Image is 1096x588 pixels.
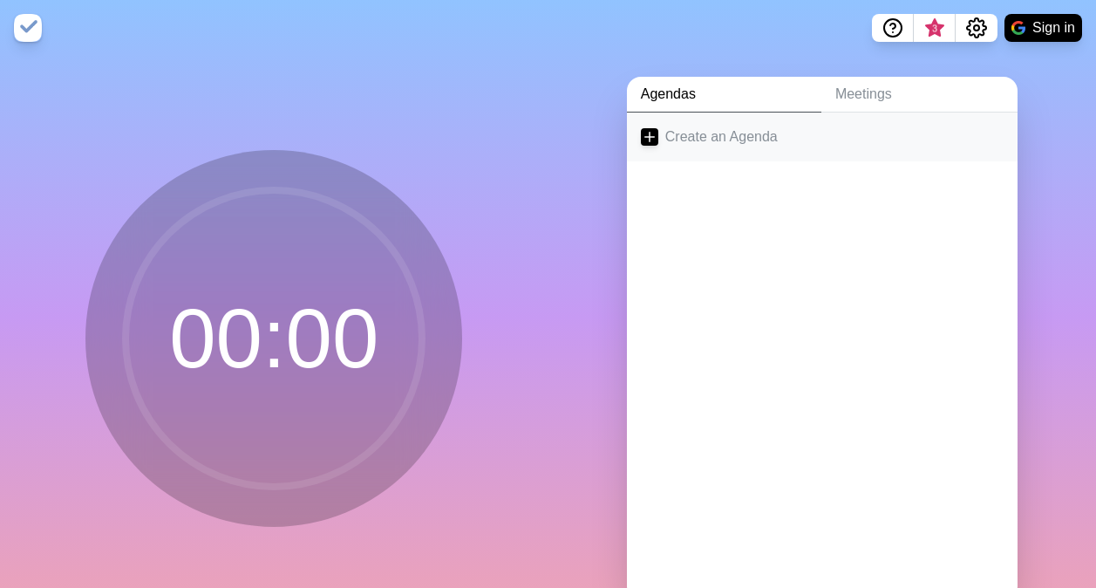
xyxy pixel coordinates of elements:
button: Help [872,14,914,42]
button: What’s new [914,14,956,42]
a: Meetings [821,77,1018,113]
img: google logo [1011,21,1025,35]
img: timeblocks logo [14,14,42,42]
button: Sign in [1004,14,1082,42]
a: Create an Agenda [627,113,1018,161]
a: Agendas [627,77,821,113]
span: 3 [928,22,942,36]
button: Settings [956,14,997,42]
